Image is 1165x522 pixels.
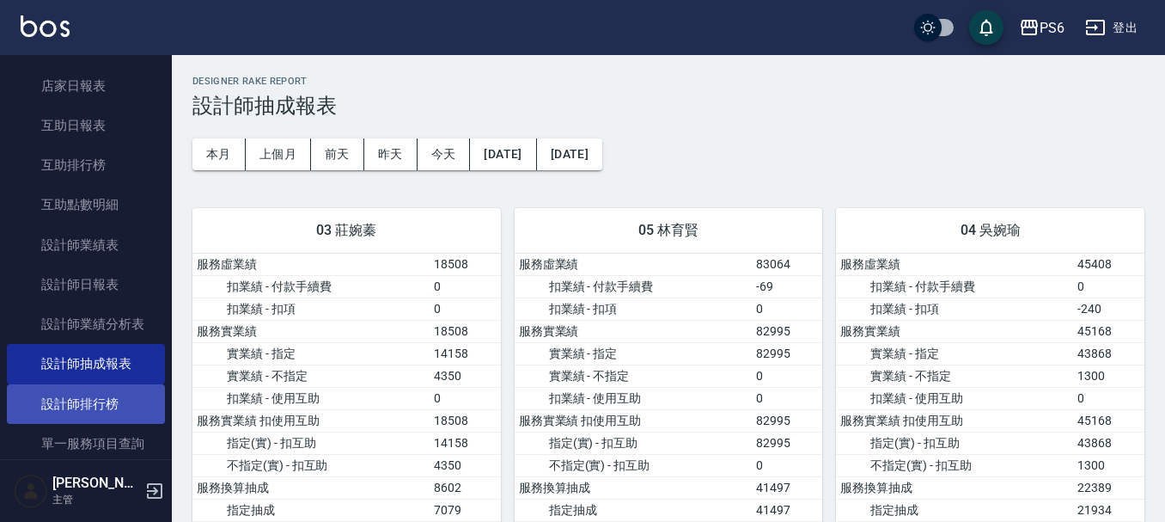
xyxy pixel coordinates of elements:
[213,222,480,239] span: 03 莊婉蓁
[515,454,752,476] td: 不指定(實) - 扣互助
[752,409,823,432] td: 82995
[192,409,430,432] td: 服務實業績 扣使用互助
[1073,387,1144,409] td: 0
[969,10,1003,45] button: save
[1073,298,1144,320] td: -240
[836,320,1073,342] td: 服務實業績
[430,387,501,409] td: 0
[836,365,1073,387] td: 實業績 - 不指定
[1073,320,1144,342] td: 45168
[1073,365,1144,387] td: 1300
[1040,17,1064,39] div: PS6
[192,76,1144,87] h2: Designer Rake Report
[752,275,823,298] td: -69
[752,454,823,476] td: 0
[515,342,752,365] td: 實業績 - 指定
[515,365,752,387] td: 實業績 - 不指定
[7,344,165,384] a: 設計師抽成報表
[192,320,430,342] td: 服務實業績
[752,432,823,454] td: 82995
[430,298,501,320] td: 0
[192,454,430,476] td: 不指定(實) - 扣互助
[7,145,165,185] a: 互助排行榜
[752,365,823,387] td: 0
[7,265,165,304] a: 設計師日報表
[836,275,1073,298] td: 扣業績 - 付款手續費
[430,409,501,432] td: 18508
[537,138,602,170] button: [DATE]
[836,499,1073,521] td: 指定抽成
[515,298,752,320] td: 扣業績 - 扣項
[752,476,823,499] td: 41497
[836,476,1073,499] td: 服務換算抽成
[515,432,752,454] td: 指定(實) - 扣互助
[192,298,430,320] td: 扣業績 - 扣項
[752,298,823,320] td: 0
[7,185,165,224] a: 互助點數明細
[430,342,501,365] td: 14158
[192,476,430,499] td: 服務換算抽成
[192,94,1144,118] h3: 設計師抽成報表
[418,138,471,170] button: 今天
[515,476,752,499] td: 服務換算抽成
[192,342,430,365] td: 實業績 - 指定
[430,499,501,521] td: 7079
[246,138,311,170] button: 上個月
[311,138,364,170] button: 前天
[752,342,823,365] td: 82995
[836,454,1073,476] td: 不指定(實) - 扣互助
[836,432,1073,454] td: 指定(實) - 扣互助
[192,499,430,521] td: 指定抽成
[430,275,501,298] td: 0
[430,476,501,499] td: 8602
[430,454,501,476] td: 4350
[1073,454,1144,476] td: 1300
[430,365,501,387] td: 4350
[7,304,165,344] a: 設計師業績分析表
[1073,409,1144,432] td: 45168
[836,409,1073,432] td: 服務實業績 扣使用互助
[515,254,752,276] td: 服務虛業績
[192,275,430,298] td: 扣業績 - 付款手續費
[515,320,752,342] td: 服務實業績
[52,492,140,507] p: 主管
[430,432,501,454] td: 14158
[515,387,752,409] td: 扣業績 - 使用互助
[1073,254,1144,276] td: 45408
[1012,10,1071,46] button: PS6
[1078,12,1144,44] button: 登出
[752,387,823,409] td: 0
[7,225,165,265] a: 設計師業績表
[752,254,823,276] td: 83064
[430,254,501,276] td: 18508
[7,106,165,145] a: 互助日報表
[192,138,246,170] button: 本月
[836,387,1073,409] td: 扣業績 - 使用互助
[7,424,165,464] a: 單一服務項目查詢
[52,475,140,492] h5: [PERSON_NAME]
[752,320,823,342] td: 82995
[7,384,165,424] a: 設計師排行榜
[21,15,70,37] img: Logo
[752,499,823,521] td: 41497
[192,432,430,454] td: 指定(實) - 扣互助
[1073,342,1144,365] td: 43868
[1073,275,1144,298] td: 0
[535,222,802,239] span: 05 林育賢
[1073,499,1144,521] td: 21934
[836,254,1073,276] td: 服務虛業績
[1073,476,1144,499] td: 22389
[515,499,752,521] td: 指定抽成
[515,275,752,298] td: 扣業績 - 付款手續費
[515,409,752,432] td: 服務實業績 扣使用互助
[364,138,418,170] button: 昨天
[836,342,1073,365] td: 實業績 - 指定
[192,387,430,409] td: 扣業績 - 使用互助
[1073,432,1144,454] td: 43868
[836,298,1073,320] td: 扣業績 - 扣項
[14,474,48,508] img: Person
[7,66,165,106] a: 店家日報表
[470,138,536,170] button: [DATE]
[192,365,430,387] td: 實業績 - 不指定
[857,222,1124,239] span: 04 吳婉瑜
